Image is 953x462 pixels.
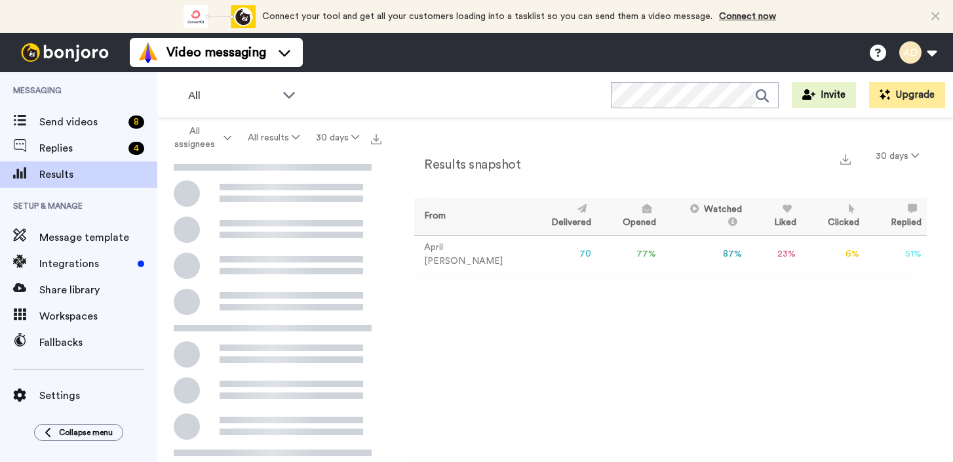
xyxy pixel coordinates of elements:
td: 51 % [865,235,927,274]
td: 23 % [747,235,801,274]
span: Message template [39,230,157,245]
button: Collapse menu [34,424,123,441]
td: 70 [525,235,596,274]
button: 30 days [307,126,367,150]
span: Workspaces [39,308,157,324]
th: Opened [596,198,661,235]
td: 77 % [596,235,661,274]
img: vm-color.svg [138,42,159,63]
h2: Results snapshot [414,157,520,172]
button: All assignees [160,119,240,156]
th: Clicked [802,198,865,235]
div: animation [184,5,256,28]
th: Liked [747,198,801,235]
td: 87 % [661,235,747,274]
div: 4 [128,142,144,155]
td: April [PERSON_NAME] [414,235,525,274]
span: Share library [39,282,157,298]
button: Upgrade [869,82,945,108]
span: Collapse menu [59,427,113,438]
img: export.svg [840,154,851,165]
img: export.svg [371,134,381,144]
span: All assignees [168,125,221,151]
th: Delivered [525,198,596,235]
th: Replied [865,198,927,235]
td: 6 % [802,235,865,274]
span: Connect your tool and get all your customers loading into a tasklist so you can send them a video... [262,12,712,21]
span: Fallbacks [39,335,157,350]
button: 30 days [868,144,927,168]
span: Settings [39,388,157,404]
th: Watched [661,198,747,235]
img: bj-logo-header-white.svg [16,43,114,62]
button: All results [240,126,308,150]
div: 8 [128,115,144,129]
button: Invite [792,82,856,108]
span: Video messaging [166,43,266,62]
span: Integrations [39,256,132,272]
button: Export a summary of each team member’s results that match this filter now. [836,149,855,168]
button: Export all results that match these filters now. [367,128,385,148]
a: Connect now [719,12,776,21]
span: Send videos [39,114,123,130]
span: Results [39,167,157,182]
th: From [414,198,525,235]
span: Replies [39,140,123,156]
span: All [188,88,276,104]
